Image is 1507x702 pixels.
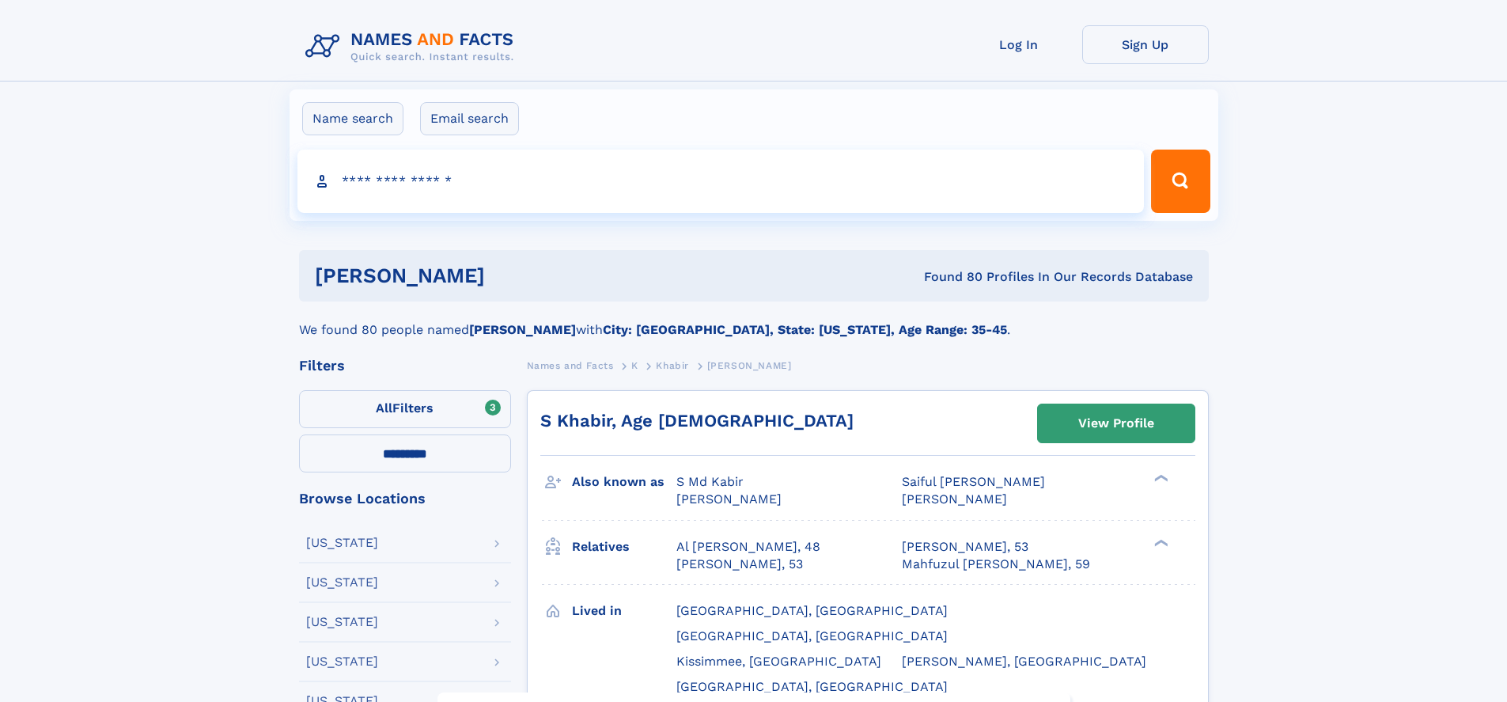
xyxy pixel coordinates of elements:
[676,556,803,573] a: [PERSON_NAME], 53
[704,268,1193,286] div: Found 80 Profiles In Our Records Database
[603,322,1007,337] b: City: [GEOGRAPHIC_DATA], State: [US_STATE], Age Range: 35-45
[299,25,527,68] img: Logo Names and Facts
[902,474,1045,489] span: Saiful [PERSON_NAME]
[306,537,378,549] div: [US_STATE]
[1151,150,1210,213] button: Search Button
[902,556,1090,573] a: Mahfuzul [PERSON_NAME], 59
[902,654,1146,669] span: [PERSON_NAME], [GEOGRAPHIC_DATA]
[902,538,1028,556] a: [PERSON_NAME], 53
[299,359,511,373] div: Filters
[656,360,689,371] span: Khabir
[420,102,519,135] label: Email search
[676,654,881,669] span: Kissimmee, [GEOGRAPHIC_DATA]
[540,411,854,431] a: S Khabir, Age [DEMOGRAPHIC_DATA]
[572,533,676,560] h3: Relatives
[1150,537,1169,548] div: ❯
[306,576,378,589] div: [US_STATE]
[631,360,638,371] span: K
[1082,25,1209,64] a: Sign Up
[302,102,403,135] label: Name search
[299,491,511,506] div: Browse Locations
[527,355,614,375] a: Names and Facts
[572,598,676,624] h3: Lived in
[1038,404,1195,442] a: View Profile
[656,355,689,375] a: Khabir
[676,538,820,556] a: Al [PERSON_NAME], 48
[572,469,676,495] h3: Also known as
[299,390,511,428] label: Filters
[676,628,948,643] span: [GEOGRAPHIC_DATA], [GEOGRAPHIC_DATA]
[299,302,1209,340] div: We found 80 people named with .
[306,616,378,628] div: [US_STATE]
[902,491,1007,507] span: [PERSON_NAME]
[676,491,782,507] span: [PERSON_NAME]
[376,400,392,416] span: All
[676,603,948,618] span: [GEOGRAPHIC_DATA], [GEOGRAPHIC_DATA]
[631,355,638,375] a: K
[306,655,378,668] div: [US_STATE]
[469,322,576,337] b: [PERSON_NAME]
[315,266,705,286] h1: [PERSON_NAME]
[1150,473,1169,484] div: ❯
[707,360,792,371] span: [PERSON_NAME]
[1078,405,1154,442] div: View Profile
[297,150,1145,213] input: search input
[676,474,744,489] span: S Md Kabir
[956,25,1082,64] a: Log In
[676,679,948,694] span: [GEOGRAPHIC_DATA], [GEOGRAPHIC_DATA]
